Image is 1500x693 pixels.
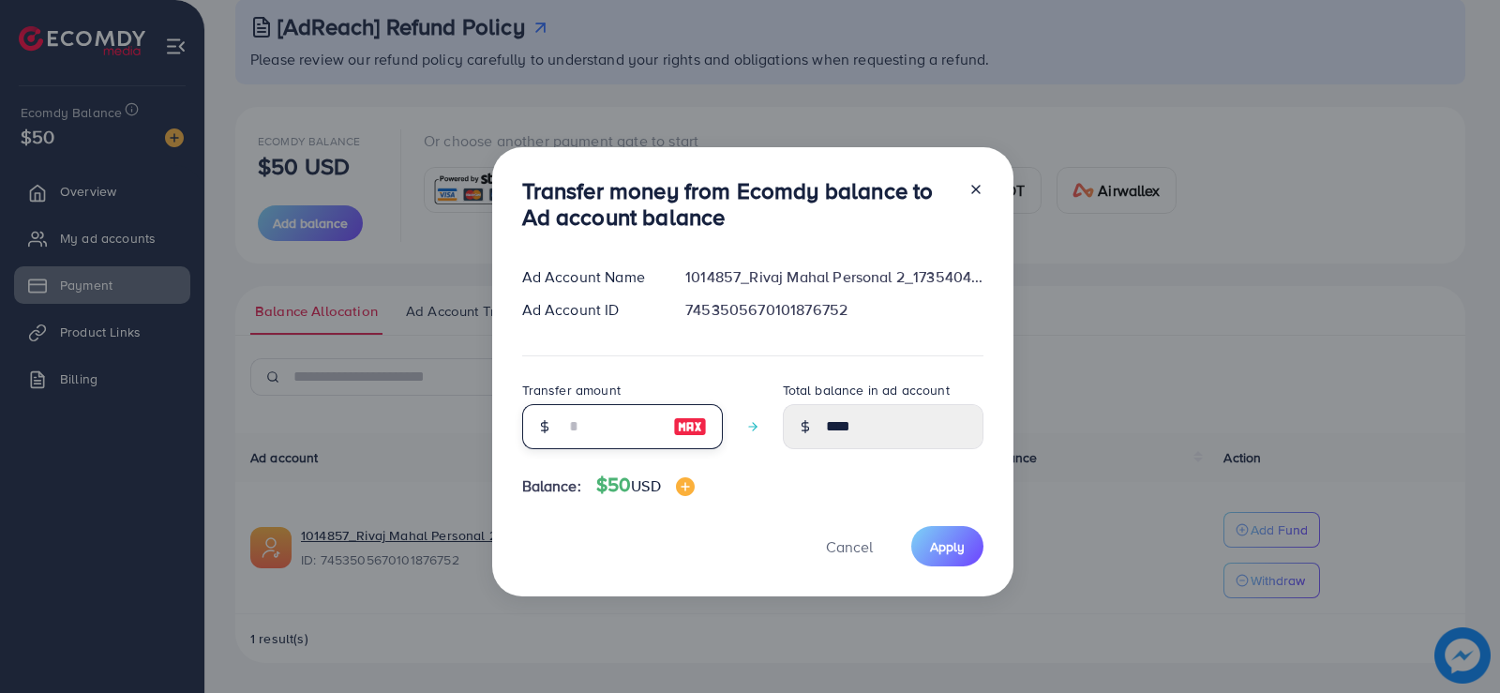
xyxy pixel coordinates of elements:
[802,526,896,566] button: Cancel
[783,381,950,399] label: Total balance in ad account
[676,477,695,496] img: image
[596,474,695,497] h4: $50
[673,415,707,438] img: image
[522,475,581,497] span: Balance:
[507,266,671,288] div: Ad Account Name
[631,475,660,496] span: USD
[826,536,873,557] span: Cancel
[670,299,997,321] div: 7453505670101876752
[507,299,671,321] div: Ad Account ID
[930,537,965,556] span: Apply
[522,177,953,232] h3: Transfer money from Ecomdy balance to Ad account balance
[911,526,983,566] button: Apply
[670,266,997,288] div: 1014857_Rivaj Mahal Personal 2_1735404529188
[522,381,621,399] label: Transfer amount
